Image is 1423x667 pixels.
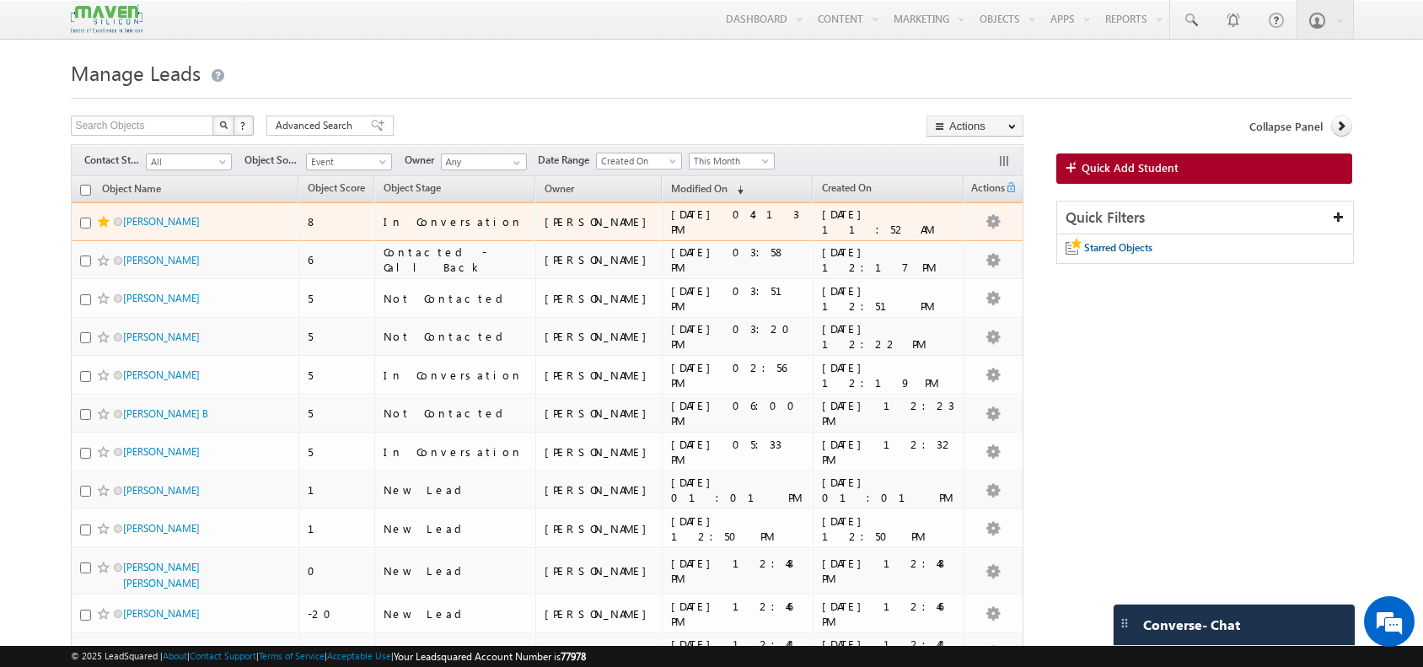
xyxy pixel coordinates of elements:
span: Created On [597,153,677,169]
div: [DATE] 12:48 PM [822,556,956,586]
div: [DATE] 06:00 PM [671,398,805,428]
a: Created On [596,153,682,169]
span: Owner [545,182,574,195]
div: New Lead [384,482,528,498]
div: [DATE] 12:50 PM [671,514,805,544]
div: [PERSON_NAME] [545,563,655,578]
div: [DATE] 12:32 PM [822,437,956,467]
div: New Lead [384,606,528,621]
a: Modified On (sorted descending) [663,179,752,201]
div: [DATE] 01:01 PM [822,475,956,505]
span: Actions [964,179,1005,201]
a: Contact Support [190,650,256,661]
div: [DATE] 12:23 PM [822,398,956,428]
span: Object Score [308,181,365,194]
button: ? [234,116,254,136]
span: All [147,154,227,169]
a: [PERSON_NAME] B [123,407,208,420]
a: [PERSON_NAME] [PERSON_NAME] [123,561,200,589]
div: [DATE] 03:58 PM [671,245,805,275]
div: [DATE] 02:56 PM [671,360,805,390]
a: Quick Add Student [1056,153,1352,184]
div: [PERSON_NAME] [545,444,655,460]
a: All [146,153,232,170]
img: Custom Logo [71,4,142,34]
div: [DATE] 12:46 PM [671,599,805,629]
div: Not Contacted [384,329,528,344]
button: Actions [926,116,1023,137]
div: [DATE] 05:33 PM [671,437,805,467]
span: Advanced Search [276,118,357,133]
span: © 2025 LeadSquared | | | | | [71,648,586,664]
a: This Month [689,153,775,169]
div: [DATE] 01:01 PM [671,475,805,505]
span: Contact Stage [84,153,146,168]
div: 6 [308,252,367,267]
input: Check all records [80,185,91,196]
span: Event [307,154,387,169]
div: [DATE] 12:51 PM [822,283,956,314]
a: [PERSON_NAME] [123,215,200,228]
a: Event [306,153,392,170]
span: Starred Objects [1084,241,1152,254]
a: [PERSON_NAME] [123,368,200,381]
div: 1 [308,521,367,536]
div: New Lead [384,644,528,659]
span: Collapse Panel [1249,119,1323,134]
div: 0 [308,563,367,578]
span: Modified On [671,182,728,195]
div: Not Contacted [384,291,528,306]
span: Object Source [244,153,306,168]
span: Created On [822,181,872,194]
div: New Lead [384,563,528,578]
div: 0 [308,644,367,659]
span: This Month [690,153,770,169]
span: Date Range [538,153,596,168]
div: Quick Filters [1057,202,1353,234]
span: Owner [405,153,441,168]
div: [DATE] 12:44 PM [822,637,956,667]
div: [DATE] 04:13 PM [671,207,805,237]
span: Your Leadsquared Account Number is [394,650,586,663]
div: [PERSON_NAME] [545,482,655,498]
a: [PERSON_NAME] [123,331,200,343]
div: [DATE] 03:20 PM [671,321,805,352]
a: Object Name [94,180,169,202]
div: 5 [308,329,367,344]
div: [DATE] 12:48 PM [671,556,805,586]
div: -20 [308,606,367,621]
div: [DATE] 12:17 PM [822,245,956,275]
div: 5 [308,444,367,460]
img: carter-drag [1118,616,1131,630]
div: [DATE] 12:46 PM [822,599,956,629]
div: [PERSON_NAME] [545,644,655,659]
div: [PERSON_NAME] [545,252,655,267]
a: Created On [814,179,880,201]
a: Object Stage [375,179,449,201]
a: [PERSON_NAME] [123,254,200,266]
div: In Conversation [384,444,528,460]
span: (sorted descending) [730,183,744,196]
a: [PERSON_NAME] [123,445,200,458]
div: Not Contacted [384,406,528,421]
div: [PERSON_NAME] [545,521,655,536]
a: About [163,650,187,661]
div: [DATE] 12:50 PM [822,514,956,544]
div: In Conversation [384,214,528,229]
div: 8 [308,214,367,229]
div: [PERSON_NAME] [545,214,655,229]
div: New Lead [384,521,528,536]
div: [PERSON_NAME] [545,291,655,306]
span: 77978 [561,650,586,663]
a: [PERSON_NAME] [123,292,200,304]
div: [PERSON_NAME] [545,368,655,383]
a: Show All Items [504,154,525,171]
div: [PERSON_NAME] [545,606,655,621]
a: Acceptable Use [327,650,391,661]
div: [PERSON_NAME] [545,406,655,421]
img: Search [219,121,228,129]
span: ? [240,118,248,132]
input: Type to Search [441,153,527,170]
div: [PERSON_NAME] [545,329,655,344]
div: Contacted - Call Back [384,245,528,275]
